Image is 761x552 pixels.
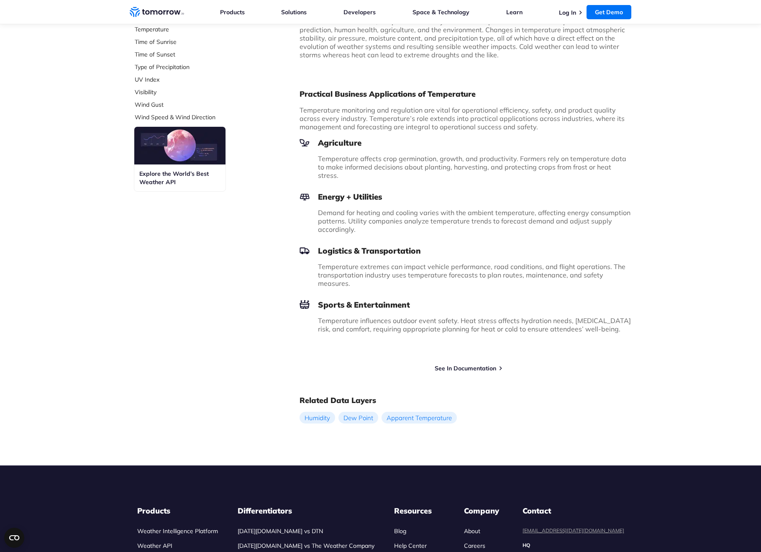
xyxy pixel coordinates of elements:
h3: Logistics & Transportation [300,246,632,256]
a: UV Index [135,75,246,84]
a: Home link [130,6,184,18]
p: Temperature extremes can impact vehicle performance, road conditions, and flight operations. The ... [318,262,632,288]
p: Temperature monitoring and regulation are vital for operational efficiency, safety, and product q... [300,106,632,131]
a: [EMAIL_ADDRESS][DATE][DOMAIN_NAME] [523,527,624,534]
h3: Sports & Entertainment [300,300,632,310]
a: Careers [464,542,485,549]
a: Get Demo [587,5,631,19]
a: Time of Sunset [135,50,246,59]
p: For weather and climate, temperature is a key variable. Temperature has a direct impact on weathe... [300,17,632,59]
a: Log In [559,9,576,16]
h3: Products [137,506,218,516]
a: About [464,527,480,535]
a: Time of Sunrise [135,38,246,46]
a: Wind Speed & Wind Direction [135,113,246,121]
a: Temperature [135,25,246,33]
a: Visibility [135,88,246,96]
a: Weather Intelligence Platform [137,527,218,535]
dt: HQ [523,542,624,549]
a: Type of Precipitation [135,63,246,71]
p: Demand for heating and cooling varies with the ambient temperature, affecting energy consumption ... [318,208,632,234]
a: Blog [394,527,406,535]
a: Learn [506,8,523,16]
a: Apparent Temperature [382,412,457,424]
a: See In Documentation [435,365,496,372]
button: Open CMP widget [4,528,24,548]
a: Weather API [137,542,172,549]
h3: Resources [394,506,444,516]
a: Products [220,8,245,16]
a: Wind Gust [135,100,246,109]
p: Temperature influences outdoor event safety. Heat stress affects hydration needs, [MEDICAL_DATA] ... [318,316,632,333]
h3: Differentiators [238,506,374,516]
h3: Agriculture [300,138,632,148]
p: Temperature affects crop germination, growth, and productivity. Farmers rely on temperature data ... [318,154,632,180]
a: Space & Technology [413,8,469,16]
a: [DATE][DOMAIN_NAME] vs The Weather Company [238,542,374,549]
a: Help Center [394,542,427,549]
a: Solutions [281,8,307,16]
a: Dew Point [338,412,378,424]
h3: Company [464,506,502,516]
h3: Explore the World’s Best Weather API [139,169,220,186]
h3: Energy + Utilities [300,192,632,202]
h2: Practical Business Applications of Temperature [300,89,632,99]
a: Humidity [300,412,335,424]
h2: Related Data Layers [300,395,632,406]
a: [DATE][DOMAIN_NAME] vs DTN [238,527,323,535]
dt: Contact [523,506,624,516]
a: Developers [343,8,376,16]
a: Explore the World’s Best Weather API [134,127,225,191]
